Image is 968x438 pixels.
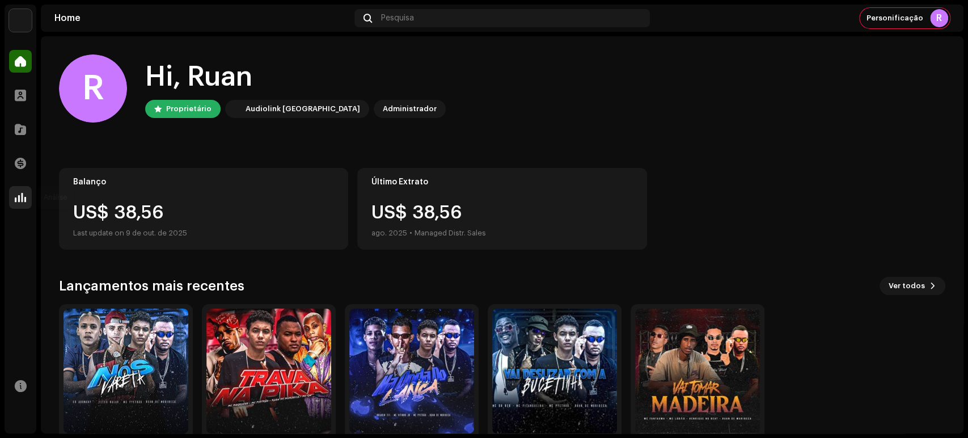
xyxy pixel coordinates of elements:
[381,14,414,23] span: Pesquisa
[880,277,945,295] button: Ver todos
[166,102,212,116] div: Proprietário
[59,168,348,250] re-o-card-value: Balanço
[371,226,407,240] div: ago. 2025
[9,9,32,32] img: 730b9dfe-18b5-4111-b483-f30b0c182d82
[59,54,127,123] div: R
[145,59,446,95] div: Hi, Ruan
[227,102,241,116] img: 730b9dfe-18b5-4111-b483-f30b0c182d82
[246,102,360,116] div: Audiolink [GEOGRAPHIC_DATA]
[73,178,334,187] div: Balanço
[866,14,923,23] span: Personificação
[59,277,244,295] h3: Lançamentos mais recentes
[889,275,925,297] span: Ver todos
[54,14,350,23] div: Home
[73,226,334,240] div: Last update on 9 de out. de 2025
[492,309,617,433] img: 59b49a7e-e037-455b-8397-ecafa41d7818
[349,309,474,433] img: b4288b73-de13-44f1-a32d-dc3ac848fec7
[415,226,486,240] div: Managed Distr. Sales
[206,309,331,433] img: feb0e2bd-0edb-4511-b711-d1fbc4afdb5b
[930,9,948,27] div: R
[371,178,632,187] div: Último Extrato
[635,309,760,433] img: e6aa2ea3-f38a-40b9-aa9f-60a5bf112203
[64,309,188,433] img: 2a402704-7cd2-40df-87bc-508d7f12dc1e
[357,168,646,250] re-o-card-value: Último Extrato
[409,226,412,240] div: •
[383,102,437,116] div: Administrador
